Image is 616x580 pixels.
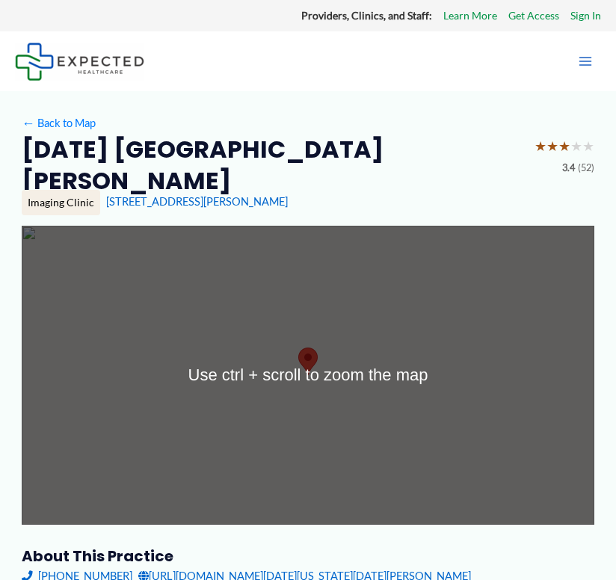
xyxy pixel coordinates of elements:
button: Main menu toggle [570,46,601,77]
a: Get Access [508,6,559,25]
span: ★ [535,134,546,159]
h2: [DATE] [GEOGRAPHIC_DATA][PERSON_NAME] [22,134,523,196]
span: (52) [578,159,594,177]
span: ★ [558,134,570,159]
span: 3.4 [562,159,575,177]
a: Sign In [570,6,601,25]
a: ←Back to Map [22,113,96,133]
img: Expected Healthcare Logo - side, dark font, small [15,43,144,81]
h3: About this practice [22,546,594,566]
div: Imaging Clinic [22,190,100,215]
a: [STREET_ADDRESS][PERSON_NAME] [106,195,288,208]
strong: Providers, Clinics, and Staff: [301,9,432,22]
span: ← [22,117,35,130]
span: ★ [582,134,594,159]
a: Learn More [443,6,497,25]
span: ★ [570,134,582,159]
span: ★ [546,134,558,159]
